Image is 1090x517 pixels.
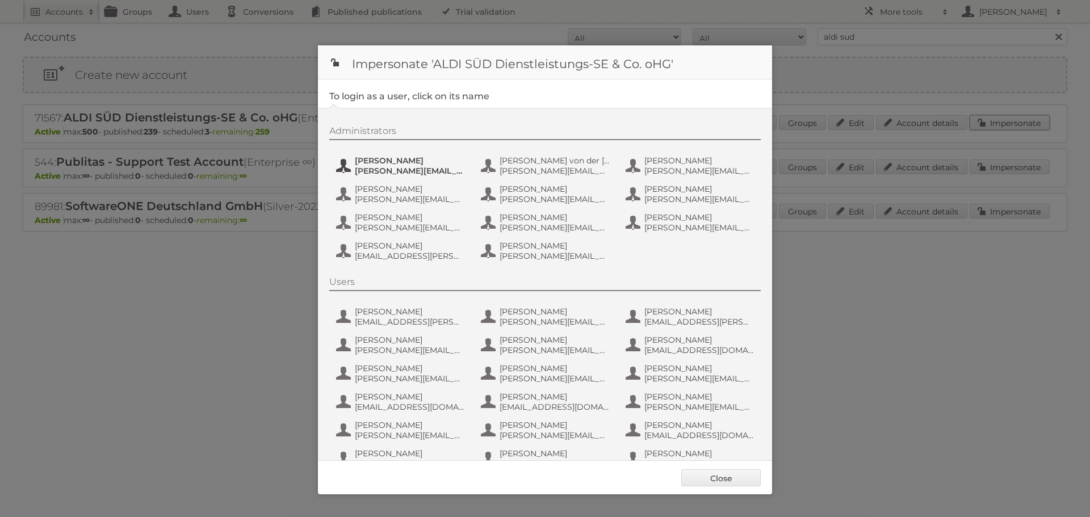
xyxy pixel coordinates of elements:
button: [PERSON_NAME] [EMAIL_ADDRESS][DOMAIN_NAME] [624,419,758,442]
span: [PERSON_NAME][EMAIL_ADDRESS][PERSON_NAME][DOMAIN_NAME] [500,317,610,327]
button: [PERSON_NAME] [PERSON_NAME][EMAIL_ADDRESS][PERSON_NAME][DOMAIN_NAME] [480,305,613,328]
span: [PERSON_NAME] [355,363,465,373]
span: [PERSON_NAME] [644,392,754,402]
button: [PERSON_NAME] [PERSON_NAME][EMAIL_ADDRESS][PERSON_NAME][DOMAIN_NAME] [480,183,613,205]
button: [PERSON_NAME] [EMAIL_ADDRESS][DOMAIN_NAME] [480,390,613,413]
span: [EMAIL_ADDRESS][DOMAIN_NAME] [644,430,754,440]
button: [PERSON_NAME] [PERSON_NAME][EMAIL_ADDRESS][DOMAIN_NAME] [624,390,758,413]
span: [PERSON_NAME] [355,241,465,251]
span: [PERSON_NAME] [644,335,754,345]
span: [PERSON_NAME] [644,306,754,317]
span: [EMAIL_ADDRESS][PERSON_NAME][DOMAIN_NAME] [644,317,754,327]
span: [PERSON_NAME][EMAIL_ADDRESS][PERSON_NAME][DOMAIN_NAME] [355,373,465,384]
button: [PERSON_NAME] [PERSON_NAME][EMAIL_ADDRESS][PERSON_NAME][DOMAIN_NAME] [480,239,613,262]
span: [EMAIL_ADDRESS][PERSON_NAME][DOMAIN_NAME] [355,317,465,327]
div: Administrators [329,125,761,140]
span: [PERSON_NAME][EMAIL_ADDRESS][PERSON_NAME][DOMAIN_NAME] [500,345,610,355]
span: [PERSON_NAME] [355,335,465,345]
span: [PERSON_NAME] [644,363,754,373]
span: [PERSON_NAME] [355,155,465,166]
span: [PERSON_NAME] [500,448,610,459]
span: [PERSON_NAME][EMAIL_ADDRESS][PERSON_NAME][DOMAIN_NAME] [500,373,610,384]
span: [EMAIL_ADDRESS][PERSON_NAME][DOMAIN_NAME] [355,251,465,261]
span: [PERSON_NAME] [500,363,610,373]
span: [PERSON_NAME] [644,448,754,459]
span: [PERSON_NAME] [500,184,610,194]
button: [PERSON_NAME] [PERSON_NAME][EMAIL_ADDRESS][PERSON_NAME][DOMAIN_NAME] [335,362,468,385]
button: [PERSON_NAME] [PERSON_NAME][EMAIL_ADDRESS][DOMAIN_NAME] [480,211,613,234]
button: [PERSON_NAME] von der [PERSON_NAME] [PERSON_NAME][EMAIL_ADDRESS][DOMAIN_NAME] [480,154,613,177]
button: [PERSON_NAME] [EMAIL_ADDRESS][PERSON_NAME][DOMAIN_NAME] [335,305,468,328]
button: [PERSON_NAME] [EMAIL_ADDRESS][PERSON_NAME][DOMAIN_NAME] [335,239,468,262]
button: [PERSON_NAME] [EMAIL_ADDRESS][DOMAIN_NAME] [624,334,758,356]
button: [PERSON_NAME] [PERSON_NAME][EMAIL_ADDRESS][PERSON_NAME][DOMAIN_NAME] [624,154,758,177]
span: [PERSON_NAME][EMAIL_ADDRESS][PERSON_NAME][DOMAIN_NAME] [644,222,754,233]
span: [EMAIL_ADDRESS][DOMAIN_NAME] [355,402,465,412]
span: [PERSON_NAME][EMAIL_ADDRESS][DOMAIN_NAME] [500,222,610,233]
button: [PERSON_NAME] [EMAIL_ADDRESS][DOMAIN_NAME] [335,390,468,413]
span: [PERSON_NAME] [355,184,465,194]
span: [PERSON_NAME] [355,420,465,430]
span: [PERSON_NAME] [500,392,610,402]
span: [EMAIL_ADDRESS][PERSON_NAME][DOMAIN_NAME] [644,459,754,469]
span: [PERSON_NAME] [355,448,465,459]
span: [PERSON_NAME] [500,306,610,317]
span: [PERSON_NAME] [355,306,465,317]
span: [PERSON_NAME] [644,184,754,194]
button: [PERSON_NAME] [PERSON_NAME][EMAIL_ADDRESS][DOMAIN_NAME] [335,211,468,234]
span: [PERSON_NAME] [644,212,754,222]
button: [PERSON_NAME] [PERSON_NAME][EMAIL_ADDRESS][PERSON_NAME][DOMAIN_NAME] [624,362,758,385]
span: [PERSON_NAME] von der [PERSON_NAME] [500,155,610,166]
span: [PERSON_NAME][EMAIL_ADDRESS][PERSON_NAME][DOMAIN_NAME] [500,194,610,204]
span: [PERSON_NAME][EMAIL_ADDRESS][PERSON_NAME][DOMAIN_NAME] [500,251,610,261]
span: [PERSON_NAME] [500,335,610,345]
span: [PERSON_NAME][EMAIL_ADDRESS][DOMAIN_NAME] [644,402,754,412]
span: [PERSON_NAME] [644,155,754,166]
span: [PERSON_NAME] [644,420,754,430]
a: Close [681,469,761,486]
button: [PERSON_NAME] [PERSON_NAME][EMAIL_ADDRESS][DOMAIN_NAME] [624,183,758,205]
button: [PERSON_NAME] [EMAIL_ADDRESS][PERSON_NAME][DOMAIN_NAME] [624,305,758,328]
span: [PERSON_NAME][EMAIL_ADDRESS][PERSON_NAME][DOMAIN_NAME] [355,345,465,355]
span: [PERSON_NAME] [500,420,610,430]
button: [PERSON_NAME] [PERSON_NAME][EMAIL_ADDRESS][PERSON_NAME][DOMAIN_NAME] [335,447,468,470]
div: Users [329,276,761,291]
button: [PERSON_NAME] [PERSON_NAME][EMAIL_ADDRESS][DOMAIN_NAME] [335,419,468,442]
span: [PERSON_NAME] [500,212,610,222]
span: [EMAIL_ADDRESS][PERSON_NAME][DOMAIN_NAME] [500,459,610,469]
span: [PERSON_NAME][EMAIL_ADDRESS][DOMAIN_NAME] [355,430,465,440]
span: [PERSON_NAME] [500,241,610,251]
span: [PERSON_NAME][EMAIL_ADDRESS][PERSON_NAME][DOMAIN_NAME] [644,166,754,176]
span: [EMAIL_ADDRESS][DOMAIN_NAME] [500,402,610,412]
h1: Impersonate 'ALDI SÜD Dienstleistungs-SE & Co. oHG' [318,45,772,79]
span: [PERSON_NAME] [355,392,465,402]
button: [PERSON_NAME] [PERSON_NAME][EMAIL_ADDRESS][DOMAIN_NAME] [335,154,468,177]
span: [PERSON_NAME][EMAIL_ADDRESS][DOMAIN_NAME] [355,222,465,233]
button: [PERSON_NAME] [EMAIL_ADDRESS][PERSON_NAME][DOMAIN_NAME] [624,447,758,470]
span: [PERSON_NAME][EMAIL_ADDRESS][DOMAIN_NAME] [644,194,754,204]
button: [PERSON_NAME] [PERSON_NAME][EMAIL_ADDRESS][PERSON_NAME][DOMAIN_NAME] [335,183,468,205]
span: [EMAIL_ADDRESS][DOMAIN_NAME] [644,345,754,355]
span: [PERSON_NAME] [355,212,465,222]
span: [PERSON_NAME][EMAIL_ADDRESS][PERSON_NAME][DOMAIN_NAME] [500,430,610,440]
legend: To login as a user, click on its name [329,91,489,102]
button: [PERSON_NAME] [PERSON_NAME][EMAIL_ADDRESS][PERSON_NAME][DOMAIN_NAME] [624,211,758,234]
span: [PERSON_NAME][EMAIL_ADDRESS][DOMAIN_NAME] [355,166,465,176]
span: [PERSON_NAME][EMAIL_ADDRESS][PERSON_NAME][DOMAIN_NAME] [644,373,754,384]
button: [PERSON_NAME] [EMAIL_ADDRESS][PERSON_NAME][DOMAIN_NAME] [480,447,613,470]
button: [PERSON_NAME] [PERSON_NAME][EMAIL_ADDRESS][PERSON_NAME][DOMAIN_NAME] [480,362,613,385]
span: [PERSON_NAME][EMAIL_ADDRESS][PERSON_NAME][DOMAIN_NAME] [355,459,465,469]
button: [PERSON_NAME] [PERSON_NAME][EMAIL_ADDRESS][PERSON_NAME][DOMAIN_NAME] [480,334,613,356]
span: [PERSON_NAME][EMAIL_ADDRESS][DOMAIN_NAME] [500,166,610,176]
button: [PERSON_NAME] [PERSON_NAME][EMAIL_ADDRESS][PERSON_NAME][DOMAIN_NAME] [335,334,468,356]
button: [PERSON_NAME] [PERSON_NAME][EMAIL_ADDRESS][PERSON_NAME][DOMAIN_NAME] [480,419,613,442]
span: [PERSON_NAME][EMAIL_ADDRESS][PERSON_NAME][DOMAIN_NAME] [355,194,465,204]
